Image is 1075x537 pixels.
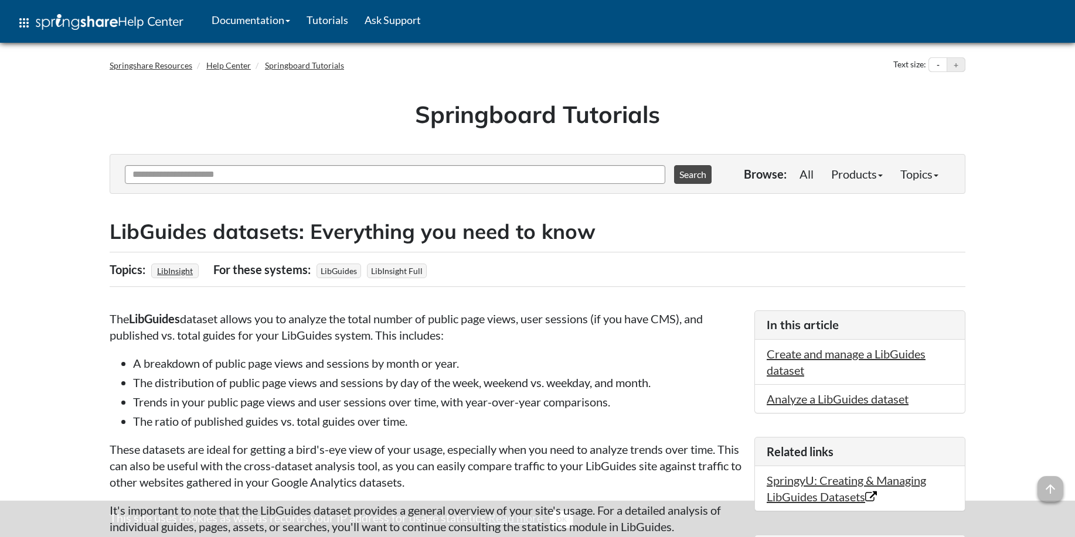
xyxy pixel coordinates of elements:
a: Analyze a LibGuides dataset [767,392,909,406]
a: LibInsight [155,262,195,279]
a: Topics [892,162,947,186]
h1: Springboard Tutorials [118,98,957,131]
p: Browse: [744,166,787,182]
div: This site uses cookies as well as records your IP address for usage statistics. [98,509,977,528]
a: apps Help Center [9,5,192,40]
div: For these systems: [213,258,314,281]
li: The ratio of published guides vs. total guides over time. [133,413,743,429]
span: LibInsight Full [367,264,427,278]
a: Create and manage a LibGuides dataset [767,347,926,377]
a: Documentation [203,5,298,35]
a: Springboard Tutorials [265,60,344,70]
span: apps [17,16,31,30]
p: It's important to note that the LibGuides dataset provides a general overview of your site's usag... [110,502,743,535]
a: Springshare Resources [110,60,192,70]
li: The distribution of public page views and sessions by day of the week, weekend vs. weekday, and m... [133,374,743,391]
button: Increase text size [947,58,965,72]
img: Springshare [36,14,118,30]
a: Help Center [206,60,251,70]
span: Help Center [118,13,183,29]
a: Tutorials [298,5,356,35]
li: Trends in your public page views and user sessions over time, with year-over-year comparisons. [133,394,743,410]
button: Decrease text size [929,58,947,72]
div: Topics: [110,258,148,281]
li: A breakdown of public page views and sessions by month or year. [133,355,743,371]
a: Ask Support [356,5,429,35]
p: These datasets are ideal for getting a bird's-eye view of your usage, especially when you need to... [110,441,743,490]
a: arrow_upward [1037,477,1063,491]
h2: LibGuides datasets: Everything you need to know [110,217,965,246]
strong: LibGuides [129,312,180,326]
button: Search [674,165,712,184]
h3: In this article [767,317,953,333]
a: Products [822,162,892,186]
a: All [791,162,822,186]
span: Related links [767,444,834,459]
a: SpringyU: Creating & Managing LibGuides Datasets [767,473,926,504]
span: arrow_upward [1037,476,1063,502]
p: The dataset allows you to analyze the total number of public page views, user sessions (if you ha... [110,310,743,343]
div: Text size: [891,57,928,73]
span: LibGuides [317,264,361,278]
